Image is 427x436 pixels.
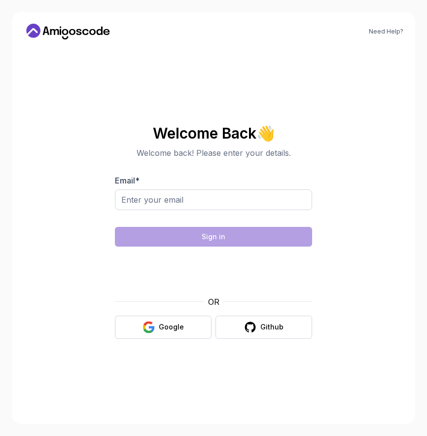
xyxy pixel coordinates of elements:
[255,122,277,143] span: 👋
[115,189,312,210] input: Enter your email
[159,322,184,332] div: Google
[115,147,312,159] p: Welcome back! Please enter your details.
[115,125,312,141] h2: Welcome Back
[208,296,219,308] p: OR
[24,24,112,39] a: Home link
[139,253,288,290] iframe: Widget containing checkbox for hCaptcha security challenge
[260,322,284,332] div: Github
[202,232,225,242] div: Sign in
[215,316,312,339] button: Github
[115,316,212,339] button: Google
[115,227,312,247] button: Sign in
[115,176,140,185] label: Email *
[369,28,403,36] a: Need Help?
